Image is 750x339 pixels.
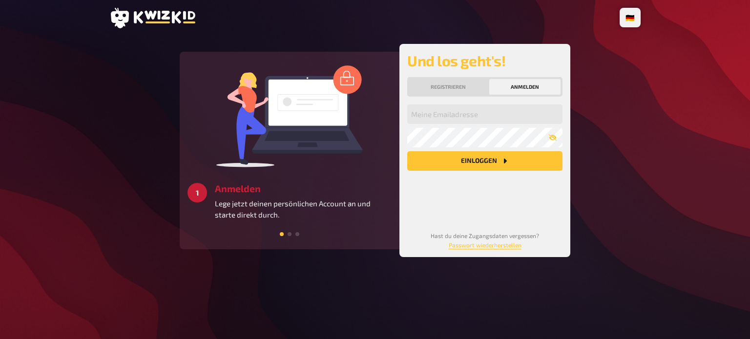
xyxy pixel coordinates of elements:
button: Einloggen [407,151,562,171]
a: Passwort wiederherstellen [449,241,521,248]
li: 🇩🇪 [622,10,639,25]
small: Hast du deine Zugangsdaten vergessen? [431,232,539,248]
button: Anmelden [489,79,561,95]
h2: Und los geht's! [407,52,562,69]
input: Meine Emailadresse [407,104,562,124]
img: log in [216,65,363,167]
p: Lege jetzt deinen persönlichen Account an und starte direkt durch. [215,198,392,220]
div: 1 [187,183,207,202]
h3: Anmelden [215,183,392,194]
button: Registrieren [409,79,487,95]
